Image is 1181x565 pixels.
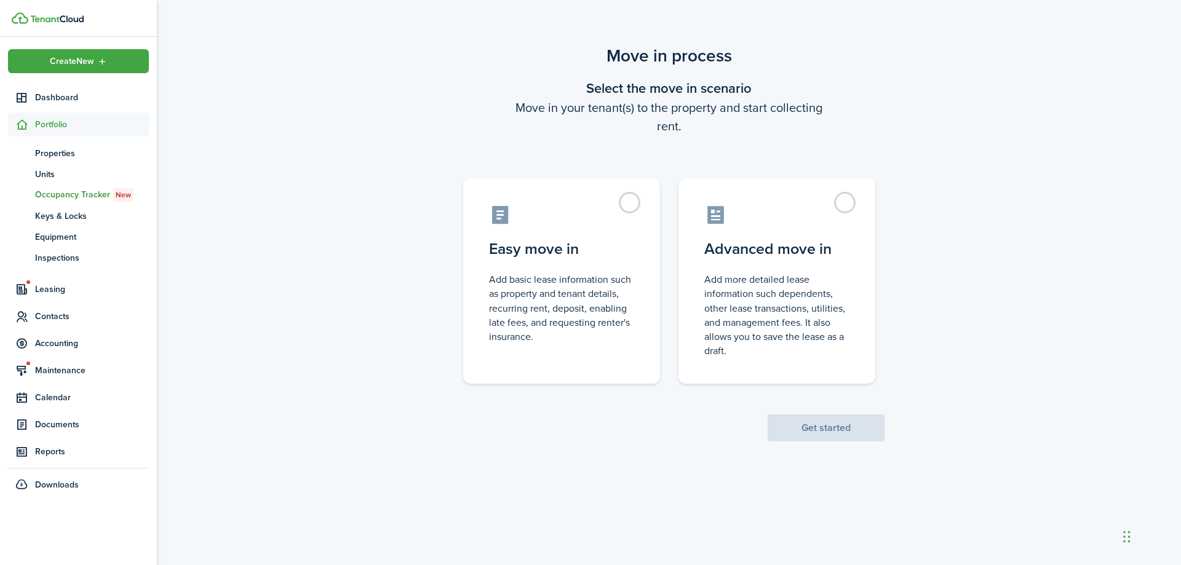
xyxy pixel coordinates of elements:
div: Drag [1123,518,1131,555]
span: Portfolio [35,118,149,131]
wizard-step-header-description: Move in your tenant(s) to the property and start collecting rent. [454,98,885,135]
span: Documents [35,418,149,431]
a: Equipment [8,226,149,247]
wizard-step-header-title: Select the move in scenario [454,78,885,98]
scenario-title: Move in process [454,43,885,69]
iframe: Chat Widget [1119,506,1181,565]
a: Properties [8,143,149,164]
span: Leasing [35,283,149,296]
a: Reports [8,440,149,464]
control-radio-card-title: Easy move in [489,238,634,260]
img: TenantCloud [30,15,84,23]
a: Units [8,164,149,184]
button: Open menu [8,49,149,73]
a: Keys & Locks [8,205,149,226]
span: Occupancy Tracker [35,188,149,202]
span: Properties [35,147,149,160]
control-radio-card-description: Add basic lease information such as property and tenant details, recurring rent, deposit, enablin... [489,272,634,344]
a: Dashboard [8,85,149,109]
control-radio-card-title: Advanced move in [704,238,849,260]
a: Occupancy TrackerNew [8,184,149,205]
span: Reports [35,445,149,458]
span: Create New [50,57,94,66]
span: Accounting [35,337,149,350]
span: Equipment [35,231,149,243]
span: Dashboard [35,91,149,104]
span: Inspections [35,251,149,264]
span: Maintenance [35,364,149,377]
a: Inspections [8,247,149,268]
span: Keys & Locks [35,210,149,223]
img: TenantCloud [12,12,28,24]
span: Calendar [35,391,149,404]
span: Contacts [35,310,149,323]
span: Downloads [35,478,79,491]
span: New [116,189,131,200]
control-radio-card-description: Add more detailed lease information such dependents, other lease transactions, utilities, and man... [704,272,849,358]
span: Units [35,168,149,181]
